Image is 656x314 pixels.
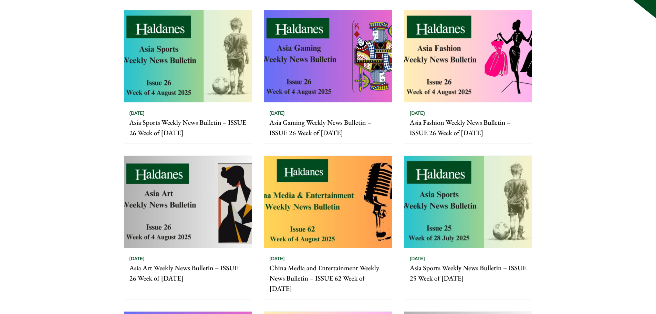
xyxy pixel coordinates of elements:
[129,263,246,283] p: Asia Art Weekly News Bulletin – ISSUE 26 Week of [DATE]
[270,255,285,262] time: [DATE]
[129,255,145,262] time: [DATE]
[270,117,386,138] p: Asia Gaming Weekly News Bulletin – ISSUE 26 Week of [DATE]
[129,110,145,116] time: [DATE]
[264,10,392,144] a: [DATE] Asia Gaming Weekly News Bulletin – ISSUE 26 Week of [DATE]
[264,155,392,300] a: [DATE] China Media and Entertainment Weekly News Bulletin – ISSUE 62 Week of [DATE]
[410,117,527,138] p: Asia Fashion Weekly News Bulletin – ISSUE 26 Week of [DATE]
[270,110,285,116] time: [DATE]
[270,263,386,294] p: China Media and Entertainment Weekly News Bulletin – ISSUE 62 Week of [DATE]
[124,155,252,300] a: [DATE] Asia Art Weekly News Bulletin – ISSUE 26 Week of [DATE]
[129,117,246,138] p: Asia Sports Weekly News Bulletin – ISSUE 26 Week of [DATE]
[404,10,532,144] a: [DATE] Asia Fashion Weekly News Bulletin – ISSUE 26 Week of [DATE]
[410,255,425,262] time: [DATE]
[410,263,527,283] p: Asia Sports Weekly News Bulletin – ISSUE 25 Week of [DATE]
[124,10,252,144] a: [DATE] Asia Sports Weekly News Bulletin – ISSUE 26 Week of [DATE]
[404,155,532,300] a: [DATE] Asia Sports Weekly News Bulletin – ISSUE 25 Week of [DATE]
[410,110,425,116] time: [DATE]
